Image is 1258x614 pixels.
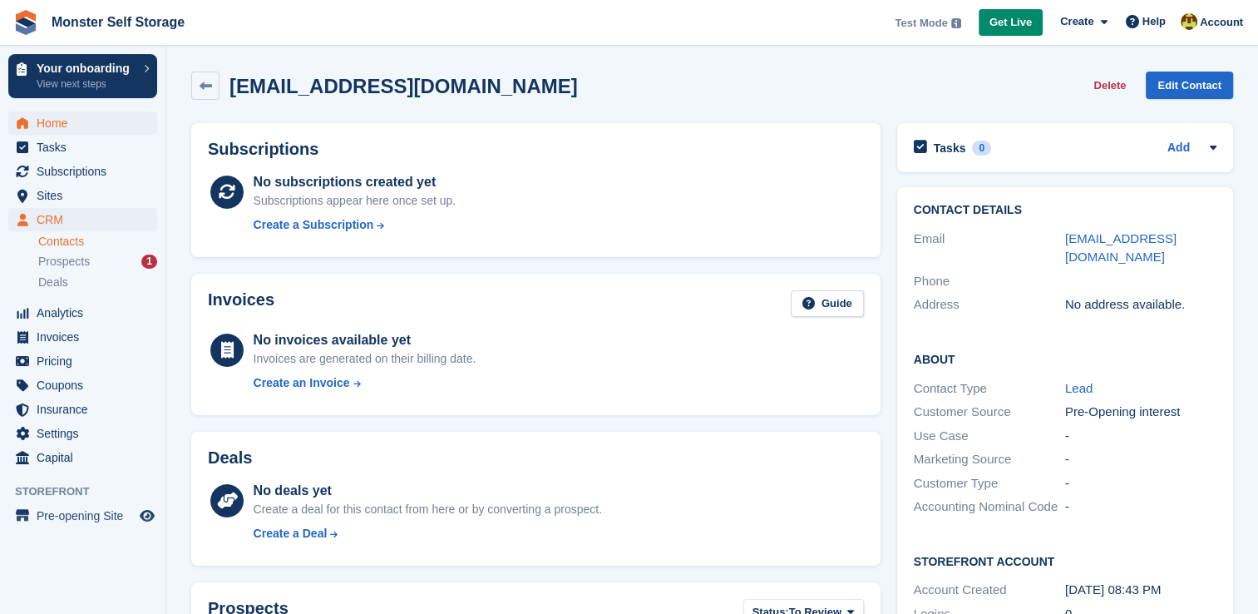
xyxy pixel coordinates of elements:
[8,446,157,469] a: menu
[914,272,1065,291] div: Phone
[254,216,456,234] a: Create a Subscription
[1065,231,1177,265] a: [EMAIL_ADDRESS][DOMAIN_NAME]
[37,111,136,135] span: Home
[1146,72,1233,99] a: Edit Contact
[1065,403,1216,422] div: Pre-Opening interest
[1181,13,1197,30] img: Kurun Sangha
[914,498,1065,517] div: Accounting Nominal Code
[254,525,602,542] a: Create a Deal
[791,290,864,318] a: Guide
[254,172,456,192] div: No subscriptions created yet
[1065,381,1093,395] a: Lead
[254,481,602,501] div: No deals yet
[229,75,578,97] h2: [EMAIL_ADDRESS][DOMAIN_NAME]
[972,141,991,156] div: 0
[1200,14,1243,31] span: Account
[8,111,157,135] a: menu
[914,379,1065,399] div: Contact Type
[914,403,1065,422] div: Customer Source
[914,204,1216,217] h2: Contact Details
[208,448,252,468] h2: Deals
[8,208,157,231] a: menu
[914,581,1065,600] div: Account Created
[37,160,136,183] span: Subscriptions
[38,254,90,270] span: Prospects
[1065,427,1216,446] div: -
[1060,13,1093,30] span: Create
[254,216,374,234] div: Create a Subscription
[37,446,136,469] span: Capital
[37,136,136,159] span: Tasks
[38,275,68,290] span: Deals
[1087,72,1132,99] button: Delete
[38,274,157,291] a: Deals
[208,140,864,159] h2: Subscriptions
[254,330,476,350] div: No invoices available yet
[254,374,350,392] div: Create an Invoice
[254,525,328,542] div: Create a Deal
[254,374,476,392] a: Create an Invoice
[37,325,136,349] span: Invoices
[914,350,1216,367] h2: About
[895,15,947,32] span: Test Mode
[37,62,136,74] p: Your onboarding
[37,77,136,92] p: View next steps
[1167,139,1190,158] a: Add
[8,422,157,445] a: menu
[914,230,1065,267] div: Email
[1065,498,1216,517] div: -
[934,141,966,156] h2: Tasks
[914,450,1065,469] div: Marketing Source
[914,295,1065,314] div: Address
[8,374,157,397] a: menu
[45,8,191,36] a: Monster Self Storage
[8,301,157,324] a: menu
[914,474,1065,493] div: Customer Type
[37,374,136,397] span: Coupons
[37,301,136,324] span: Analytics
[8,504,157,527] a: menu
[37,208,136,231] span: CRM
[137,506,157,526] a: Preview store
[37,422,136,445] span: Settings
[951,18,961,28] img: icon-info-grey-7440780725fd019a000dd9b08b2336e03edf1995a4989e88bcd33f0948082b44.svg
[254,192,456,210] div: Subscriptions appear here once set up.
[8,184,157,207] a: menu
[8,325,157,349] a: menu
[1142,13,1166,30] span: Help
[37,184,136,207] span: Sites
[1065,295,1216,314] div: No address available.
[1065,474,1216,493] div: -
[254,501,602,518] div: Create a deal for this contact from here or by converting a prospect.
[914,427,1065,446] div: Use Case
[208,290,274,318] h2: Invoices
[254,350,476,368] div: Invoices are generated on their billing date.
[8,349,157,373] a: menu
[38,253,157,270] a: Prospects 1
[8,54,157,98] a: Your onboarding View next steps
[15,483,165,500] span: Storefront
[37,504,136,527] span: Pre-opening Site
[989,14,1032,31] span: Get Live
[8,136,157,159] a: menu
[979,9,1043,37] a: Get Live
[1065,581,1216,600] div: [DATE] 08:43 PM
[38,234,157,250] a: Contacts
[914,552,1216,569] h2: Storefront Account
[37,398,136,421] span: Insurance
[8,398,157,421] a: menu
[141,255,157,269] div: 1
[37,349,136,373] span: Pricing
[8,160,157,183] a: menu
[1065,450,1216,469] div: -
[13,10,38,35] img: stora-icon-8386f47178a22dfd0bd8f6a31ec36ba5ce8667c1dd55bd0f319d3a0aa187defe.svg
